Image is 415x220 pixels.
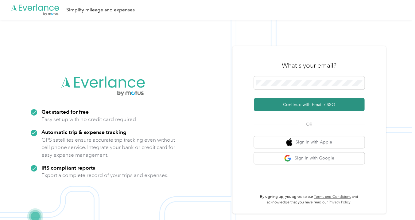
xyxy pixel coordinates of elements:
img: google logo [284,155,292,162]
p: GPS satellites ensure accurate trip tracking even without cell phone service. Integrate your bank... [41,136,176,159]
div: Simplify mileage and expenses [66,6,135,14]
a: Privacy Policy [329,200,351,205]
p: Export a complete record of your trips and expenses. [41,171,169,179]
strong: IRS compliant reports [41,164,95,171]
p: Easy set up with no credit card required [41,116,136,123]
a: Terms and Conditions [314,194,351,199]
strong: Automatic trip & expense tracking [41,129,126,135]
span: OR [298,121,320,128]
img: apple logo [286,138,292,146]
button: google logoSign in with Google [254,152,364,164]
strong: Get started for free [41,108,89,115]
h3: What's your email? [282,61,336,70]
button: apple logoSign in with Apple [254,136,364,148]
p: By signing up, you agree to our and acknowledge that you have read our . [254,194,364,205]
button: Continue with Email / SSO [254,98,364,111]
